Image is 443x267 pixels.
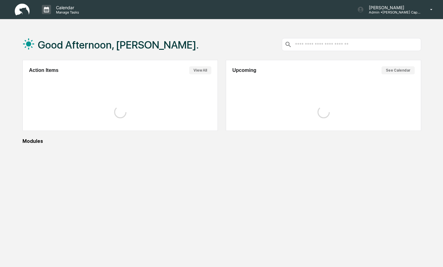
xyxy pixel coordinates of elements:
[364,5,421,10] p: [PERSON_NAME]
[189,66,211,74] button: View All
[364,10,421,14] p: Admin • [PERSON_NAME] Capital
[51,10,82,14] p: Manage Tasks
[38,39,199,51] h1: Good Afternoon, [PERSON_NAME].
[381,66,415,74] button: See Calendar
[29,68,58,73] h2: Action Items
[51,5,82,10] p: Calendar
[232,68,256,73] h2: Upcoming
[15,4,30,16] img: logo
[22,138,421,144] div: Modules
